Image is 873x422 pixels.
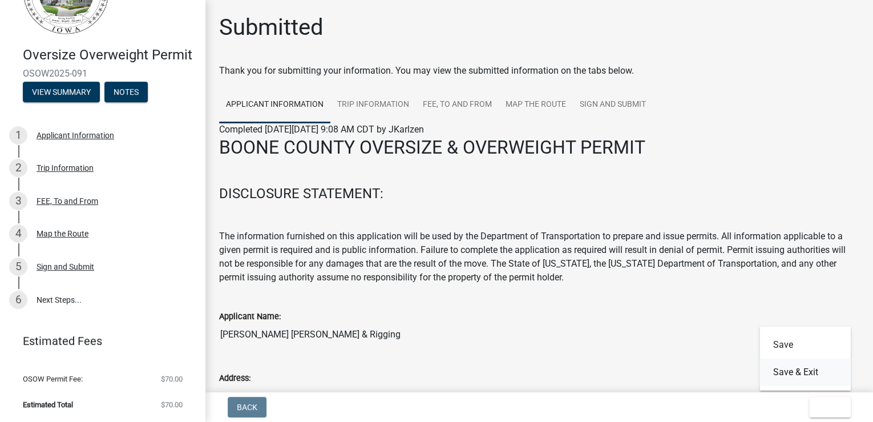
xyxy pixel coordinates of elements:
a: Estimated Fees [9,329,187,352]
div: 3 [9,192,27,210]
div: 4 [9,224,27,243]
h4: DISCLOSURE STATEMENT: [219,186,859,202]
div: 1 [9,126,27,144]
h4: Oversize Overweight Permit [23,47,196,63]
div: 2 [9,159,27,177]
wm-modal-confirm: Summary [23,88,100,97]
span: $70.00 [161,401,183,408]
label: Address: [219,375,250,383]
a: Map the Route [499,87,573,123]
span: OSOW2025-091 [23,68,183,79]
a: Sign and Submit [573,87,653,123]
div: FEE, To and From [37,197,98,205]
button: Exit [809,397,851,417]
span: Back [237,403,257,412]
span: $70.00 [161,375,183,383]
a: Trip Information [330,87,416,123]
div: 5 [9,258,27,276]
div: Exit [759,327,851,391]
button: Save & Exit [759,359,851,386]
button: View Summary [23,82,100,102]
wm-modal-confirm: Notes [104,88,148,97]
h1: Submitted [219,14,324,41]
a: Applicant Information [219,87,330,123]
a: FEE, To and From [416,87,499,123]
div: Sign and Submit [37,263,94,271]
div: Thank you for submitting your information. You may view the submitted information on the tabs below. [219,64,859,78]
div: Map the Route [37,230,88,238]
label: Applicant Name: [219,313,281,321]
span: Exit [818,403,835,412]
button: Back [228,397,266,417]
p: The information furnished on this application will be used by the Department of Transportation to... [219,230,859,284]
h2: BOONE COUNTY OVERSIZE & OVERWEIGHT PERMIT [219,136,859,158]
button: Notes [104,82,148,102]
button: Save [759,331,851,359]
span: OSOW Permit Fee: [23,375,83,383]
div: 6 [9,291,27,309]
span: Estimated Total [23,401,73,408]
span: Completed [DATE][DATE] 9:08 AM CDT by JKarlzen [219,124,424,135]
div: Applicant Information [37,131,114,139]
div: Trip Information [37,164,94,172]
